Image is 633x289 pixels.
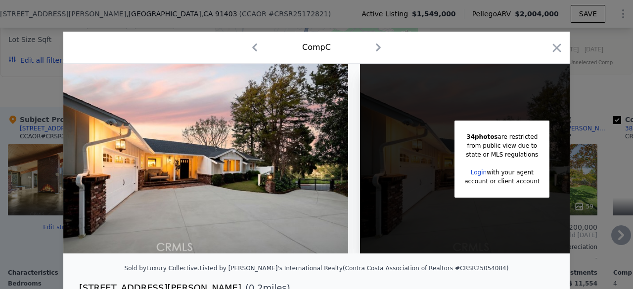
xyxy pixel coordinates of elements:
[302,41,331,53] div: Comp C
[464,141,540,150] div: from public view due to
[199,265,508,272] div: Listed by [PERSON_NAME]'s International Realty (Contra Costa Association of Realtors #CRSR25054084)
[125,265,200,272] div: Sold by Luxury Collective .
[63,64,348,253] img: Property Img
[487,169,534,176] span: with your agent
[471,169,487,176] a: Login
[464,177,540,186] div: account or client account
[466,133,497,140] span: 34 photos
[464,150,540,159] div: state or MLS regulations
[464,132,540,141] div: are restricted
